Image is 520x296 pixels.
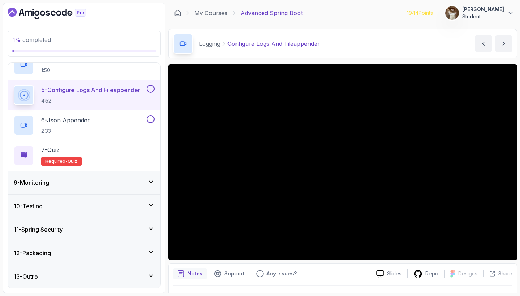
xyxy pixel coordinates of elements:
p: Share [498,270,512,277]
img: user profile image [445,6,459,20]
button: 13-Outro [8,265,160,288]
h3: 11 - Spring Security [14,225,63,234]
p: 5 - Configure Logs And Fileappender [41,86,140,94]
button: 4-Logback Configuration & Appenders1:50 [14,55,155,75]
span: Required- [45,158,68,164]
button: 10-Testing [8,195,160,218]
p: 1944 Points [407,9,433,17]
button: Feedback button [252,268,301,279]
a: Slides [370,270,407,278]
button: Support button [210,268,249,279]
a: Dashboard [174,9,181,17]
span: completed [12,36,51,43]
p: 2:33 [41,127,90,135]
p: Designs [458,270,477,277]
button: previous content [475,35,492,52]
p: 6 - Json Appender [41,116,90,125]
button: 12-Packaging [8,241,160,265]
h3: 12 - Packaging [14,249,51,257]
p: Repo [425,270,438,277]
p: 1:50 [41,67,145,74]
p: Logging [199,39,220,48]
p: 7 - Quiz [41,145,60,154]
span: 1 % [12,36,21,43]
p: Student [462,13,504,20]
button: 11-Spring Security [8,218,160,241]
button: next content [495,35,512,52]
p: [PERSON_NAME] [462,6,504,13]
a: Repo [408,269,444,278]
p: Notes [187,270,203,277]
iframe: 5 - Configure Logs and FileAppender [168,64,517,260]
span: quiz [68,158,77,164]
p: Slides [387,270,402,277]
p: Advanced Spring Boot [240,9,303,17]
p: Configure Logs And Fileappender [227,39,320,48]
button: 9-Monitoring [8,171,160,194]
p: 4:52 [41,97,140,104]
p: Support [224,270,245,277]
button: notes button [173,268,207,279]
a: Dashboard [8,8,103,19]
h3: 13 - Outro [14,272,38,281]
a: My Courses [194,9,227,17]
button: user profile image[PERSON_NAME]Student [445,6,514,20]
button: 6-Json Appender2:33 [14,115,155,135]
button: 5-Configure Logs And Fileappender4:52 [14,85,155,105]
p: Any issues? [266,270,297,277]
h3: 10 - Testing [14,202,43,210]
button: 7-QuizRequired-quiz [14,145,155,166]
h3: 9 - Monitoring [14,178,49,187]
button: Share [483,270,512,277]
